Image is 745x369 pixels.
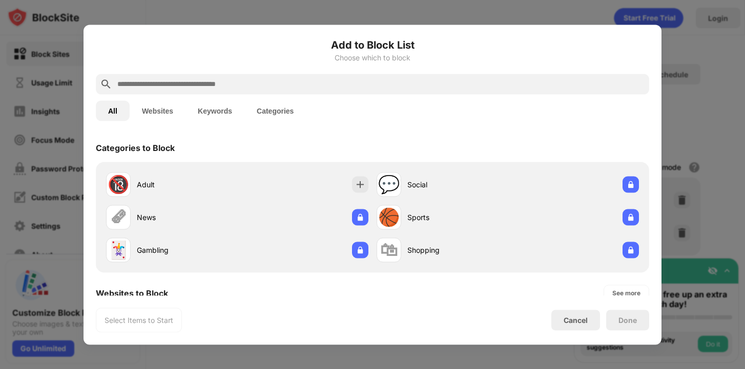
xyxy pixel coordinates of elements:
[130,100,185,121] button: Websites
[100,78,112,90] img: search.svg
[96,288,168,298] div: Websites to Block
[108,174,129,195] div: 🔞
[185,100,244,121] button: Keywords
[96,142,175,153] div: Categories to Block
[137,245,237,255] div: Gambling
[378,174,400,195] div: 💬
[137,179,237,190] div: Adult
[105,315,173,325] div: Select Items to Start
[108,240,129,261] div: 🃏
[96,53,649,61] div: Choose which to block
[564,316,588,324] div: Cancel
[407,212,508,223] div: Sports
[407,245,508,255] div: Shopping
[244,100,306,121] button: Categories
[407,179,508,190] div: Social
[612,288,640,298] div: See more
[96,37,649,52] h6: Add to Block List
[96,100,130,121] button: All
[110,207,127,228] div: 🗞
[380,240,398,261] div: 🛍
[618,316,637,324] div: Done
[137,212,237,223] div: News
[378,207,400,228] div: 🏀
